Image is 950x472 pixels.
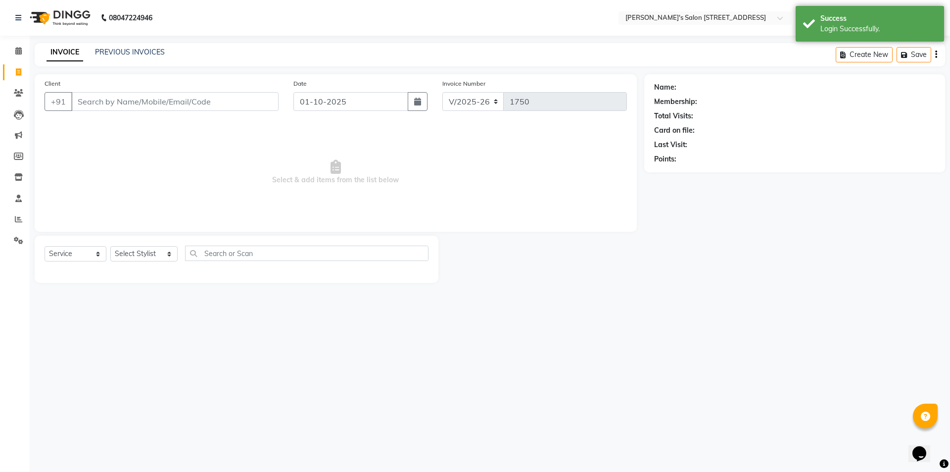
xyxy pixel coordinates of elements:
[908,432,940,462] iframe: chat widget
[654,97,697,107] div: Membership:
[836,47,893,62] button: Create New
[820,13,937,24] div: Success
[109,4,152,32] b: 08047224946
[654,140,687,150] div: Last Visit:
[293,79,307,88] label: Date
[45,92,72,111] button: +91
[820,24,937,34] div: Login Successfully.
[654,125,695,136] div: Card on file:
[654,82,676,93] div: Name:
[95,48,165,56] a: PREVIOUS INVOICES
[442,79,485,88] label: Invoice Number
[897,47,931,62] button: Save
[45,123,627,222] span: Select & add items from the list below
[654,154,676,164] div: Points:
[71,92,279,111] input: Search by Name/Mobile/Email/Code
[25,4,93,32] img: logo
[47,44,83,61] a: INVOICE
[45,79,60,88] label: Client
[185,246,428,261] input: Search or Scan
[654,111,693,121] div: Total Visits:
